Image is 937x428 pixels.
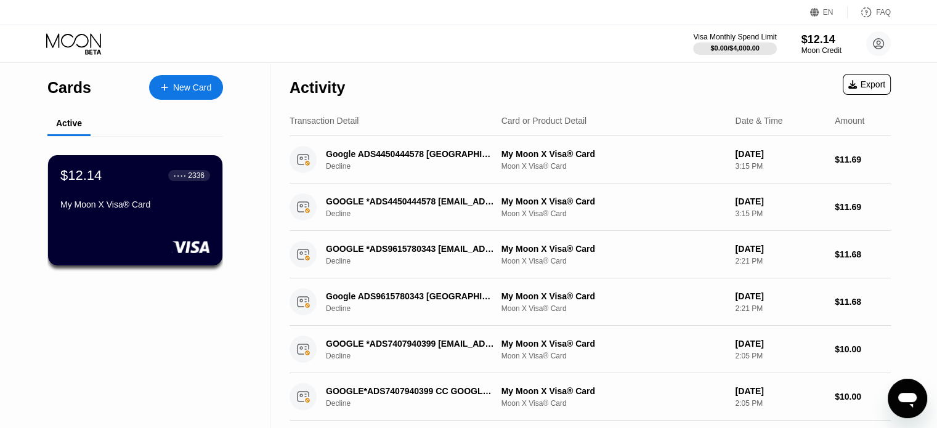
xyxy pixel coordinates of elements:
[888,379,927,418] iframe: Button to launch messaging window
[735,339,825,349] div: [DATE]
[735,257,825,265] div: 2:21 PM
[48,155,222,265] div: $12.14● ● ● ●2336My Moon X Visa® Card
[843,74,891,95] div: Export
[326,339,495,349] div: GOOGLE *ADS7407940399 [EMAIL_ADDRESS]
[290,136,891,184] div: Google ADS4450444578 [GEOGRAPHIC_DATA] IEDeclineMy Moon X Visa® CardMoon X Visa® Card[DATE]3:15 P...
[735,244,825,254] div: [DATE]
[501,291,726,301] div: My Moon X Visa® Card
[501,352,726,360] div: Moon X Visa® Card
[501,386,726,396] div: My Moon X Visa® Card
[290,231,891,278] div: GOOGLE *ADS9615780343 [EMAIL_ADDRESS]DeclineMy Moon X Visa® CardMoon X Visa® Card[DATE]2:21 PM$11.68
[326,291,495,301] div: Google ADS9615780343 [GEOGRAPHIC_DATA] IE
[693,33,776,55] div: Visa Monthly Spend Limit$0.00/$4,000.00
[835,392,891,402] div: $10.00
[290,184,891,231] div: GOOGLE *ADS4450444578 [EMAIL_ADDRESS]DeclineMy Moon X Visa® CardMoon X Visa® Card[DATE]3:15 PM$11.69
[173,83,211,93] div: New Card
[735,196,825,206] div: [DATE]
[735,149,825,159] div: [DATE]
[174,174,186,177] div: ● ● ● ●
[801,33,842,46] div: $12.14
[501,339,726,349] div: My Moon X Visa® Card
[326,386,495,396] div: GOOGLE*ADS7407940399 CC GOOGLE.COMIE
[823,8,834,17] div: EN
[326,162,508,171] div: Decline
[835,116,864,126] div: Amount
[290,373,891,421] div: GOOGLE*ADS7407940399 CC GOOGLE.COMIEDeclineMy Moon X Visa® CardMoon X Visa® Card[DATE]2:05 PM$10.00
[801,46,842,55] div: Moon Credit
[501,149,726,159] div: My Moon X Visa® Card
[290,326,891,373] div: GOOGLE *ADS7407940399 [EMAIL_ADDRESS]DeclineMy Moon X Visa® CardMoon X Visa® Card[DATE]2:05 PM$10.00
[47,79,91,97] div: Cards
[835,202,891,212] div: $11.69
[735,209,825,218] div: 3:15 PM
[835,249,891,259] div: $11.68
[735,386,825,396] div: [DATE]
[501,399,726,408] div: Moon X Visa® Card
[710,44,760,52] div: $0.00 / $4,000.00
[835,155,891,164] div: $11.69
[56,118,82,128] div: Active
[501,244,726,254] div: My Moon X Visa® Card
[501,304,726,313] div: Moon X Visa® Card
[735,399,825,408] div: 2:05 PM
[501,162,726,171] div: Moon X Visa® Card
[501,257,726,265] div: Moon X Visa® Card
[848,79,885,89] div: Export
[735,304,825,313] div: 2:21 PM
[501,209,726,218] div: Moon X Visa® Card
[60,200,210,209] div: My Moon X Visa® Card
[290,116,359,126] div: Transaction Detail
[735,162,825,171] div: 3:15 PM
[876,8,891,17] div: FAQ
[290,278,891,326] div: Google ADS9615780343 [GEOGRAPHIC_DATA] IEDeclineMy Moon X Visa® CardMoon X Visa® Card[DATE]2:21 P...
[801,33,842,55] div: $12.14Moon Credit
[810,6,848,18] div: EN
[501,196,726,206] div: My Moon X Visa® Card
[326,399,508,408] div: Decline
[326,352,508,360] div: Decline
[326,196,495,206] div: GOOGLE *ADS4450444578 [EMAIL_ADDRESS]
[326,304,508,313] div: Decline
[735,116,782,126] div: Date & Time
[188,171,205,180] div: 2336
[835,344,891,354] div: $10.00
[326,149,495,159] div: Google ADS4450444578 [GEOGRAPHIC_DATA] IE
[290,79,345,97] div: Activity
[60,168,102,184] div: $12.14
[848,6,891,18] div: FAQ
[326,244,495,254] div: GOOGLE *ADS9615780343 [EMAIL_ADDRESS]
[735,352,825,360] div: 2:05 PM
[326,257,508,265] div: Decline
[693,33,776,41] div: Visa Monthly Spend Limit
[735,291,825,301] div: [DATE]
[326,209,508,218] div: Decline
[149,75,223,100] div: New Card
[501,116,587,126] div: Card or Product Detail
[835,297,891,307] div: $11.68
